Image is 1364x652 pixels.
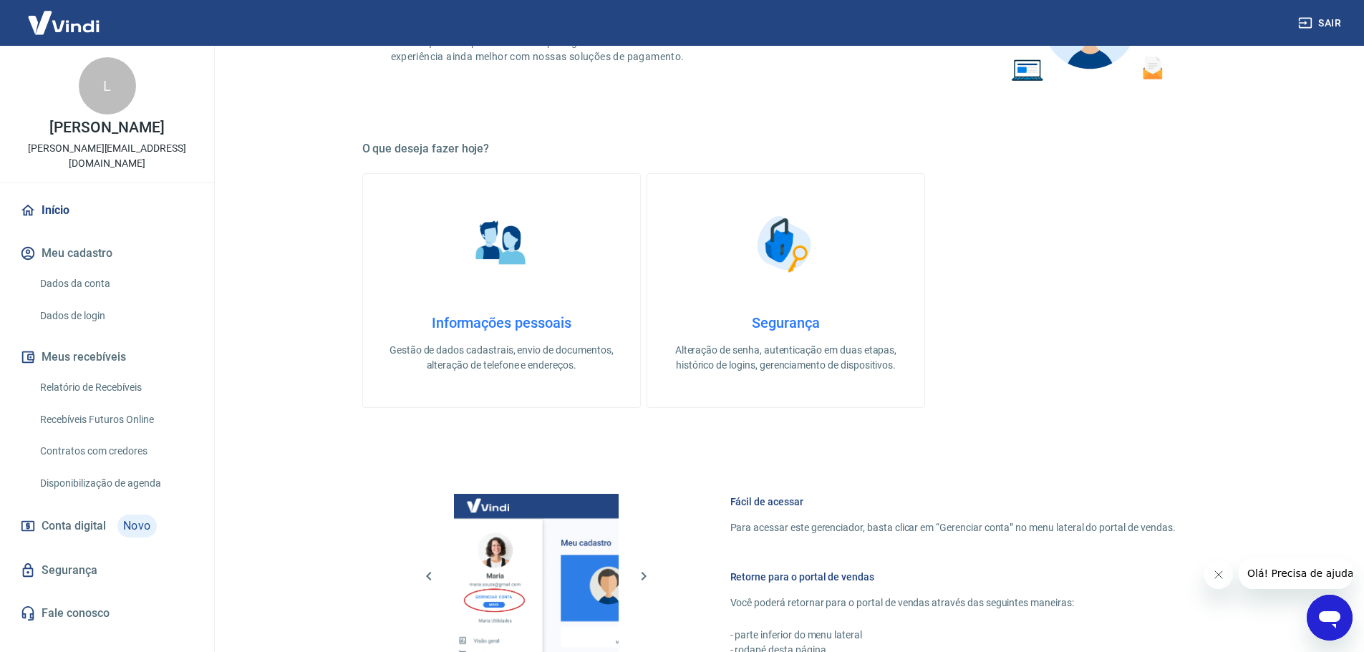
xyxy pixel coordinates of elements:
button: Meus recebíveis [17,341,197,373]
p: Você poderá retornar para o portal de vendas através das seguintes maneiras: [730,595,1176,610]
h4: Informações pessoais [386,314,617,331]
a: Disponibilização de agenda [34,469,197,498]
iframe: Fechar mensagem [1204,560,1233,589]
a: Informações pessoaisInformações pessoaisGestão de dados cadastrais, envio de documentos, alteraçã... [362,173,641,408]
img: Segurança [750,208,821,280]
span: Olá! Precisa de ajuda? [9,10,120,21]
a: Início [17,195,197,226]
p: [PERSON_NAME] [49,120,164,135]
button: Sair [1295,10,1347,37]
h5: O que deseja fazer hoje? [362,142,1210,156]
iframe: Mensagem da empresa [1239,558,1353,589]
a: Dados da conta [34,269,197,298]
a: Conta digitalNovo [17,509,197,543]
p: Alteração de senha, autenticação em duas etapas, histórico de logins, gerenciamento de dispositivos. [670,343,901,373]
h6: Fácil de acessar [730,495,1176,509]
span: Conta digital [42,516,106,536]
span: Novo [117,515,157,537]
div: L [79,57,136,115]
h4: Segurança [670,314,901,331]
a: SegurançaSegurançaAlteração de senha, autenticação em duas etapas, histórico de logins, gerenciam... [647,173,925,408]
img: Vindi [17,1,110,44]
a: Segurança [17,555,197,586]
p: - parte inferior do menu lateral [730,628,1176,643]
iframe: Botão para abrir a janela de mensagens [1307,595,1353,641]
h6: Retorne para o portal de vendas [730,570,1176,584]
a: Dados de login [34,301,197,331]
a: Recebíveis Futuros Online [34,405,197,434]
a: Contratos com credores [34,437,197,466]
p: Gestão de dados cadastrais, envio de documentos, alteração de telefone e endereços. [386,343,617,373]
p: Para acessar este gerenciador, basta clicar em “Gerenciar conta” no menu lateral do portal de ven... [730,520,1176,535]
img: Informações pessoais [465,208,537,280]
button: Meu cadastro [17,238,197,269]
p: [PERSON_NAME][EMAIL_ADDRESS][DOMAIN_NAME] [11,141,203,171]
a: Relatório de Recebíveis [34,373,197,402]
a: Fale conosco [17,598,197,629]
